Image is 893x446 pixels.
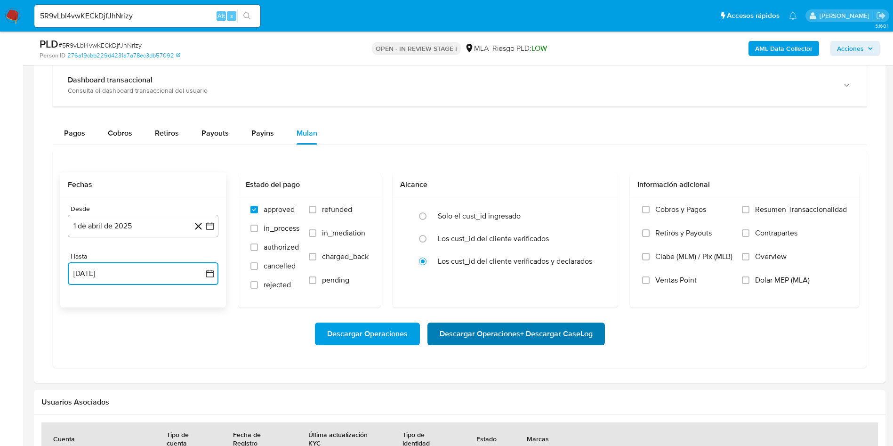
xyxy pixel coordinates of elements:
[727,11,780,21] span: Accesos rápidos
[531,43,547,54] span: LOW
[748,41,819,56] button: AML Data Collector
[67,51,180,60] a: 276a19cbb229d4231a7a78ec3db57092
[41,397,878,407] h2: Usuarios Asociados
[837,41,864,56] span: Acciones
[217,11,225,20] span: Alt
[230,11,233,20] span: s
[789,12,797,20] a: Notificaciones
[876,11,886,21] a: Salir
[372,42,461,55] p: OPEN - IN REVIEW STAGE I
[40,51,65,60] b: Person ID
[875,22,888,30] span: 3.160.1
[465,43,489,54] div: MLA
[34,10,260,22] input: Buscar usuario o caso...
[58,41,142,50] span: # 5R9vLbl4vwKECkDjfJhNrizy
[820,11,873,20] p: valeria.duch@mercadolibre.com
[830,41,880,56] button: Acciones
[492,43,547,54] span: Riesgo PLD:
[755,41,813,56] b: AML Data Collector
[40,36,58,51] b: PLD
[237,9,257,23] button: search-icon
